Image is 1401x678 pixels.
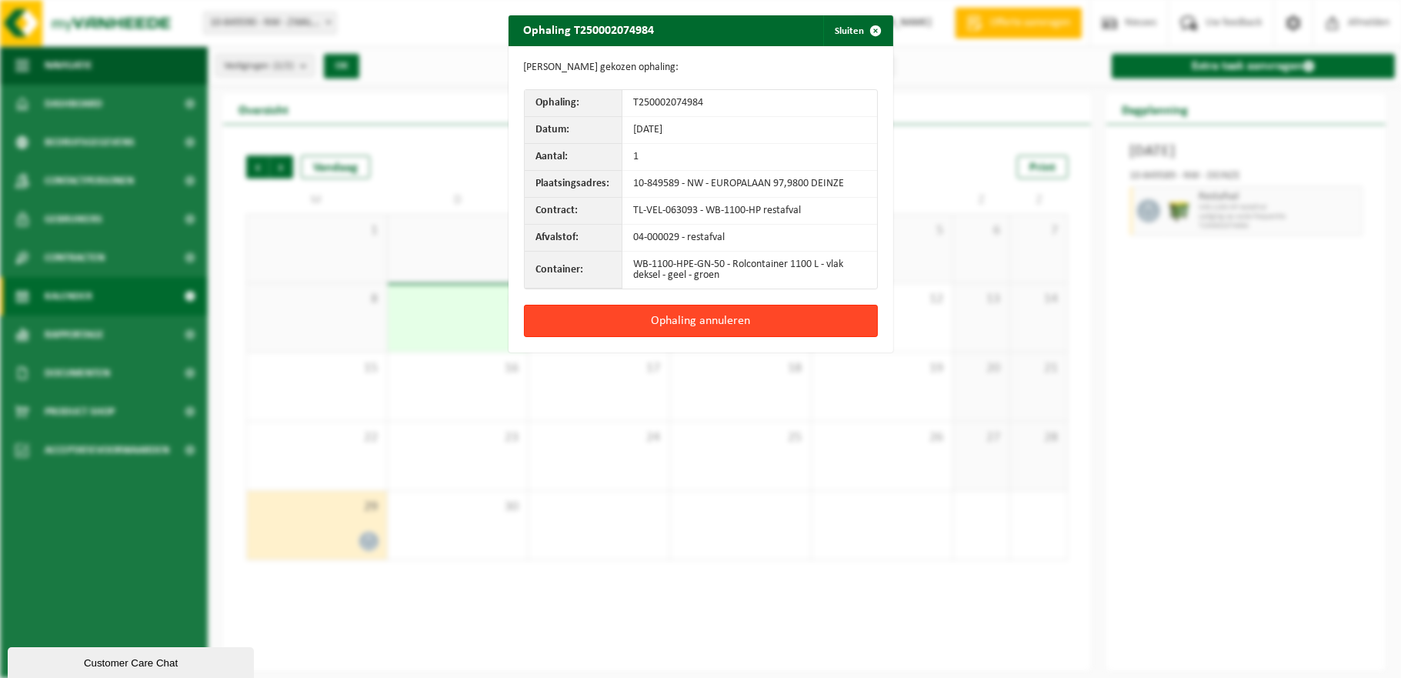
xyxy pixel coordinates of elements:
[525,198,622,225] th: Contract:
[622,198,877,225] td: TL-VEL-063093 - WB-1100-HP restafval
[525,171,622,198] th: Plaatsingsadres:
[622,225,877,252] td: 04-000029 - restafval
[524,305,878,337] button: Ophaling annuleren
[823,15,892,46] button: Sluiten
[524,62,878,74] p: [PERSON_NAME] gekozen ophaling:
[8,644,257,678] iframe: chat widget
[622,90,877,117] td: T250002074984
[525,90,622,117] th: Ophaling:
[509,15,670,45] h2: Ophaling T250002074984
[622,144,877,171] td: 1
[525,144,622,171] th: Aantal:
[622,117,877,144] td: [DATE]
[622,252,877,289] td: WB-1100-HPE-GN-50 - Rolcontainer 1100 L - vlak deksel - geel - groen
[525,225,622,252] th: Afvalstof:
[525,252,622,289] th: Container:
[622,171,877,198] td: 10-849589 - NW - EUROPALAAN 97,9800 DEINZE
[525,117,622,144] th: Datum:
